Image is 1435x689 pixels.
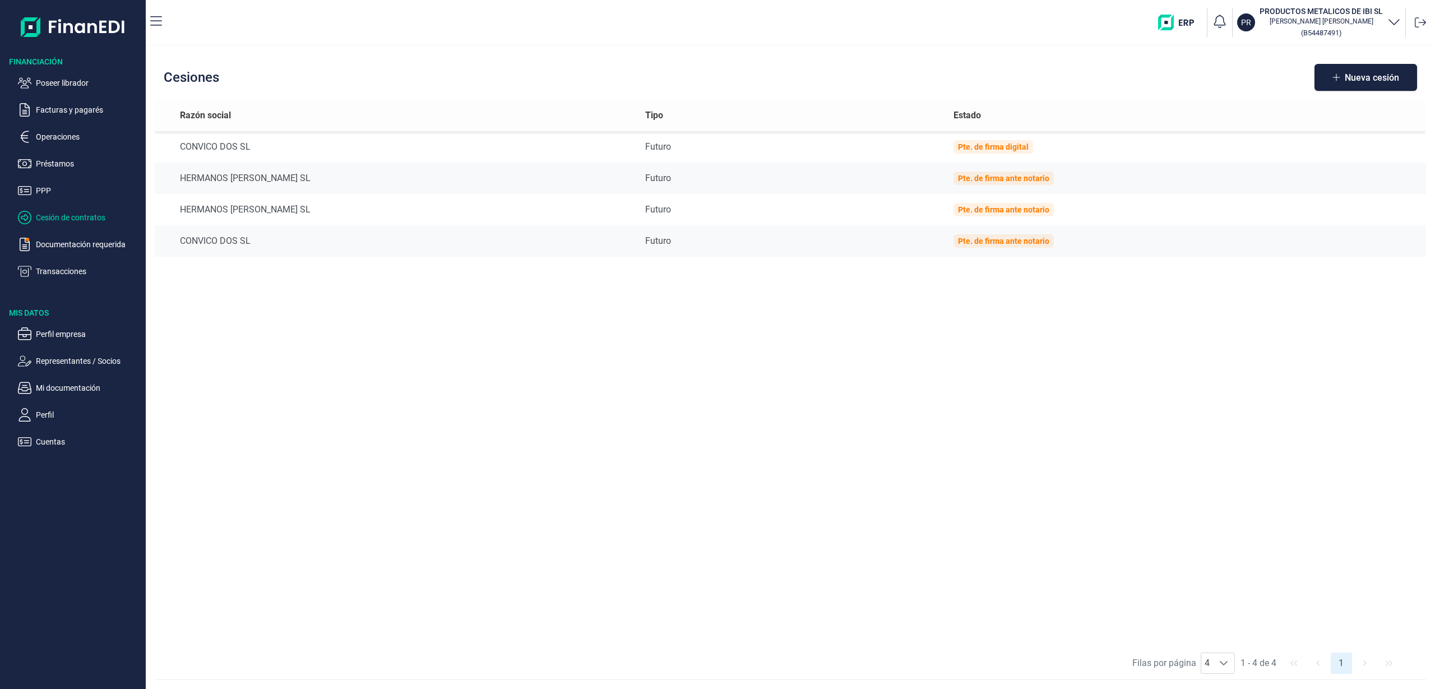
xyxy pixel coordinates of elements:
p: Representantes / Socios [36,354,141,368]
span: Nueva cesión [1345,73,1399,82]
p: Cuentas [36,435,141,448]
small: Copiar cif [1301,29,1341,37]
img: Logo de aplicación [21,9,126,45]
button: Perfil [18,408,141,422]
p: Facturas y pagarés [36,103,141,117]
button: Documentación requerida [18,238,141,251]
div: Futuro [645,203,936,216]
div: Pte. de firma ante notario [958,174,1049,183]
button: Cesión de contratos [18,211,141,224]
p: [PERSON_NAME] [PERSON_NAME] [1260,17,1383,26]
button: Préstamos [18,157,141,170]
div: HERMANOS [PERSON_NAME] SL [180,203,627,216]
div: Pte. de firma ante notario [958,205,1049,214]
span: Filas por página [1132,656,1196,670]
span: Tipo [645,109,663,122]
button: Operaciones [18,130,141,144]
button: Transacciones [18,265,141,278]
span: 1 - 4 de 4 [1236,653,1281,674]
p: PR [1241,17,1251,28]
div: Pte. de firma ante notario [958,237,1049,246]
p: Documentación requerida [36,238,141,251]
button: PPP [18,184,141,197]
button: Perfil empresa [18,327,141,341]
p: Perfil [36,408,141,422]
button: Mi documentación [18,381,141,395]
p: Perfil empresa [36,327,141,341]
div: CONVICO DOS SL [180,234,627,248]
button: Nueva cesión [1314,64,1417,91]
p: Operaciones [36,130,141,144]
h3: PRODUCTOS METALICOS DE IBI SL [1260,6,1383,17]
button: Poseer librador [18,76,141,90]
button: Cuentas [18,435,141,448]
button: Representantes / Socios [18,354,141,368]
span: Razón social [180,109,231,122]
div: HERMANOS [PERSON_NAME] SL [180,172,627,185]
p: Transacciones [36,265,141,278]
div: Futuro [645,234,936,248]
div: Futuro [645,140,936,154]
p: Cesión de contratos [36,211,141,224]
span: 4 [1201,653,1213,673]
div: Futuro [645,172,936,185]
p: PPP [36,184,141,197]
div: CONVICO DOS SL [180,140,627,154]
button: Page 1 [1331,653,1352,674]
img: erp [1158,15,1202,30]
div: Pte. de firma digital [958,142,1029,151]
h2: Cesiones [164,70,219,85]
button: PRPRODUCTOS METALICOS DE IBI SL[PERSON_NAME] [PERSON_NAME](B54487491) [1237,6,1401,39]
span: Estado [953,109,981,122]
p: Mi documentación [36,381,141,395]
p: Poseer librador [36,76,141,90]
p: Préstamos [36,157,141,170]
button: Facturas y pagarés [18,103,141,117]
